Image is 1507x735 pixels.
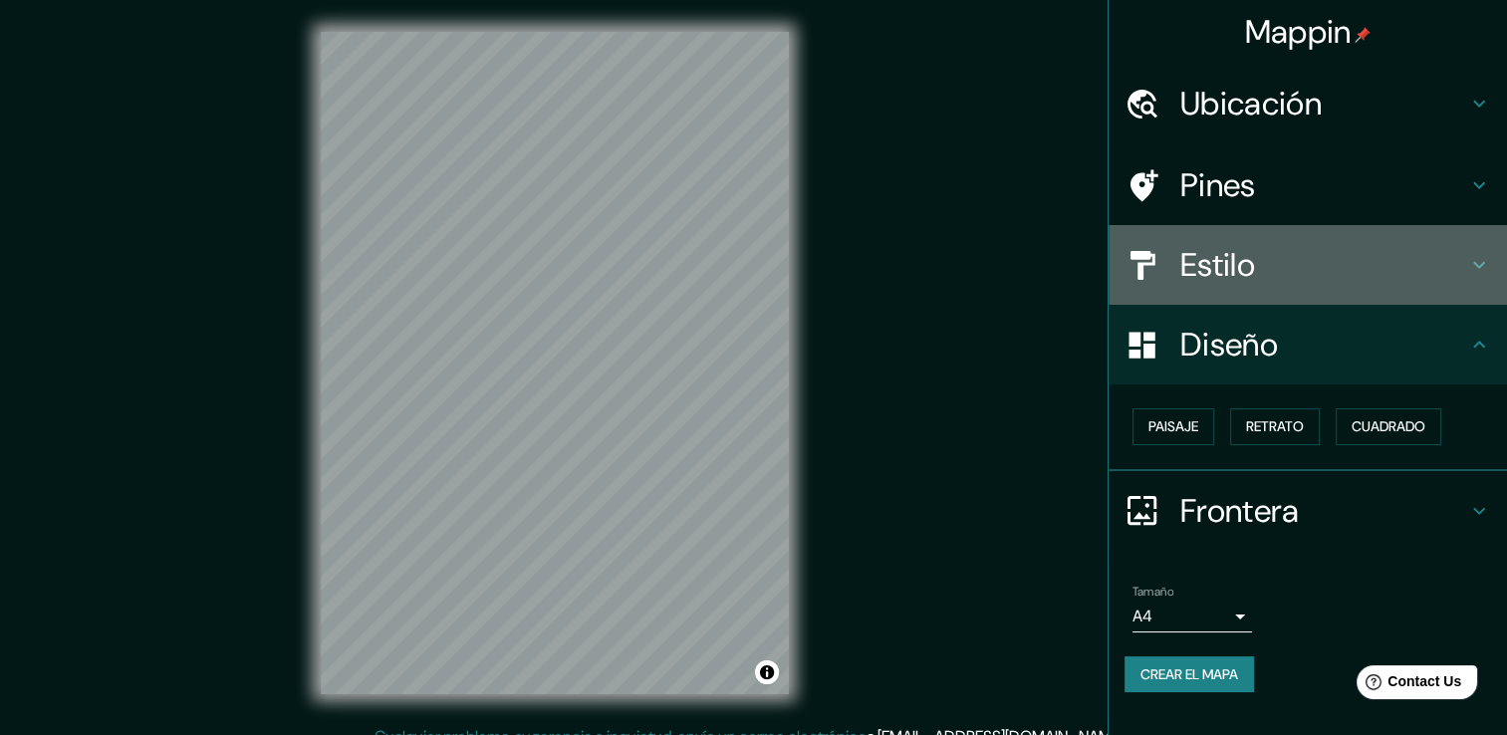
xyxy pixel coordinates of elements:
[1246,414,1304,439] font: Retrato
[1109,64,1507,143] div: Ubicación
[1180,245,1467,285] h4: Estilo
[1140,662,1238,687] font: Crear el mapa
[1245,11,1352,53] font: Mappin
[1109,305,1507,384] div: Diseño
[1180,325,1467,365] h4: Diseño
[1132,583,1173,600] label: Tamaño
[1132,408,1214,445] button: Paisaje
[1180,165,1467,205] h4: Pines
[1125,656,1254,693] button: Crear el mapa
[1230,408,1320,445] button: Retrato
[1109,471,1507,551] div: Frontera
[1148,414,1198,439] font: Paisaje
[1109,225,1507,305] div: Estilo
[1355,27,1371,43] img: pin-icon.png
[1109,145,1507,225] div: Pines
[755,660,779,684] button: Alternar atribución
[1336,408,1441,445] button: Cuadrado
[1330,657,1485,713] iframe: Help widget launcher
[1180,491,1467,531] h4: Frontera
[321,32,789,694] canvas: Mapa
[1180,84,1467,123] h4: Ubicación
[1352,414,1425,439] font: Cuadrado
[1132,601,1252,632] div: A4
